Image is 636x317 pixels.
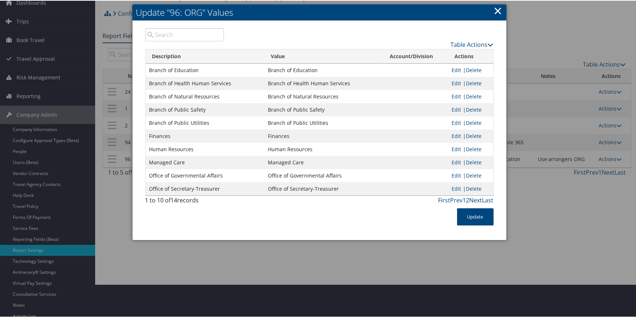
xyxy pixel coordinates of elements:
a: Edit [452,92,461,99]
td: Human Resources [146,142,265,155]
td: Finances [146,129,265,142]
td: Branch of Public Utilities [264,116,383,129]
td: | [448,102,493,116]
td: | [448,129,493,142]
a: Delete [466,145,482,152]
a: Delete [466,184,482,191]
a: Edit [452,145,461,152]
button: Update [457,208,494,225]
a: Table Actions [451,40,494,48]
a: Edit [452,132,461,139]
td: | [448,182,493,195]
th: Value: activate to sort column ascending [264,49,383,63]
a: Edit [452,105,461,112]
a: Delete [466,158,482,165]
td: Office of Secretary-Treasurer [264,182,383,195]
td: | [448,63,493,76]
th: Actions [448,49,493,63]
td: Branch of Natural Resources [146,89,265,102]
td: Branch of Public Safety [264,102,383,116]
a: 2 [466,195,469,204]
a: Delete [466,171,482,178]
a: Edit [452,171,461,178]
td: Branch of Education [264,63,383,76]
a: Prev [450,195,463,204]
td: | [448,168,493,182]
td: Managed Care [264,155,383,168]
a: Last [482,195,494,204]
input: Search [145,27,224,41]
a: Next [469,195,482,204]
a: Delete [466,105,482,112]
h2: Update "96: ORG" Values [132,4,506,20]
td: | [448,142,493,155]
td: Finances [264,129,383,142]
td: | [448,155,493,168]
a: Edit [452,66,461,73]
a: × [494,3,502,17]
td: Human Resources [264,142,383,155]
td: Managed Care [146,155,265,168]
a: Edit [452,158,461,165]
td: | [448,116,493,129]
th: Description: activate to sort column descending [146,49,265,63]
a: Delete [466,92,482,99]
a: Delete [466,79,482,86]
a: 1 [463,195,466,204]
a: Delete [466,119,482,126]
td: Branch of Public Utilities [146,116,265,129]
a: Edit [452,79,461,86]
td: Branch of Natural Resources [264,89,383,102]
td: Office of Governmental Affairs [264,168,383,182]
a: Delete [466,66,482,73]
a: First [438,195,450,204]
td: Branch of Health Human Services [264,76,383,89]
span: 14 [171,195,177,204]
div: 1 to 10 of records [145,195,224,208]
td: Office of Governmental Affairs [146,168,265,182]
td: Branch of Health Human Services [146,76,265,89]
a: Edit [452,184,461,191]
td: Branch of Public Safety [146,102,265,116]
td: Branch of Education [146,63,265,76]
td: | [448,76,493,89]
a: Edit [452,119,461,126]
td: Office of Secretary-Treasurer [146,182,265,195]
td: | [448,89,493,102]
th: Account/Division: activate to sort column ascending [383,49,448,63]
a: Delete [466,132,482,139]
